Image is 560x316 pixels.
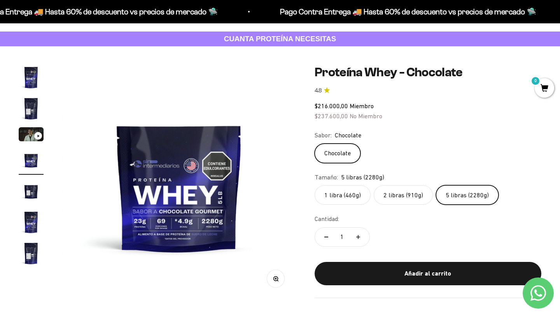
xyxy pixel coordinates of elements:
a: 4.84.8 de 5.0 estrellas [315,86,541,95]
legend: Sabor: [315,130,332,140]
p: Pago Contra Entrega 🚚 Hasta 60% de descuento vs precios de mercado 🛸 [275,5,531,18]
span: Chocolate [335,130,361,140]
button: Ir al artículo 7 [19,241,44,268]
img: Proteína Whey - Chocolate [19,147,44,172]
button: Aumentar cantidad [347,228,369,246]
span: $237.600,00 [315,112,348,119]
img: Proteína Whey - Chocolate [62,65,296,299]
h1: Proteína Whey - Chocolate [315,65,541,80]
span: $216.000,00 [315,102,348,109]
button: Reducir cantidad [315,228,338,246]
button: Añadir al carrito [315,262,541,285]
label: Cantidad: [315,214,339,224]
button: Ir al artículo 6 [19,210,44,237]
button: Ir al artículo 3 [19,127,44,144]
img: Proteína Whey - Chocolate [19,241,44,266]
button: Ir al artículo 5 [19,179,44,206]
button: Ir al artículo 2 [19,96,44,123]
img: Proteína Whey - Chocolate [19,210,44,235]
span: No Miembro [350,112,382,119]
strong: CUANTA PROTEÍNA NECESITAS [224,35,336,43]
img: Proteína Whey - Chocolate [19,65,44,90]
button: Ir al artículo 4 [19,147,44,175]
button: Ir al artículo 1 [19,65,44,92]
img: Proteína Whey - Chocolate [19,179,44,204]
span: 4.8 [315,86,322,95]
mark: 0 [531,76,540,86]
span: 5 libras (2280g) [341,172,384,183]
legend: Tamaño: [315,172,338,183]
span: Miembro [350,102,374,109]
div: Añadir al carrito [330,269,526,279]
a: 0 [535,84,554,93]
img: Proteína Whey - Chocolate [19,96,44,121]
